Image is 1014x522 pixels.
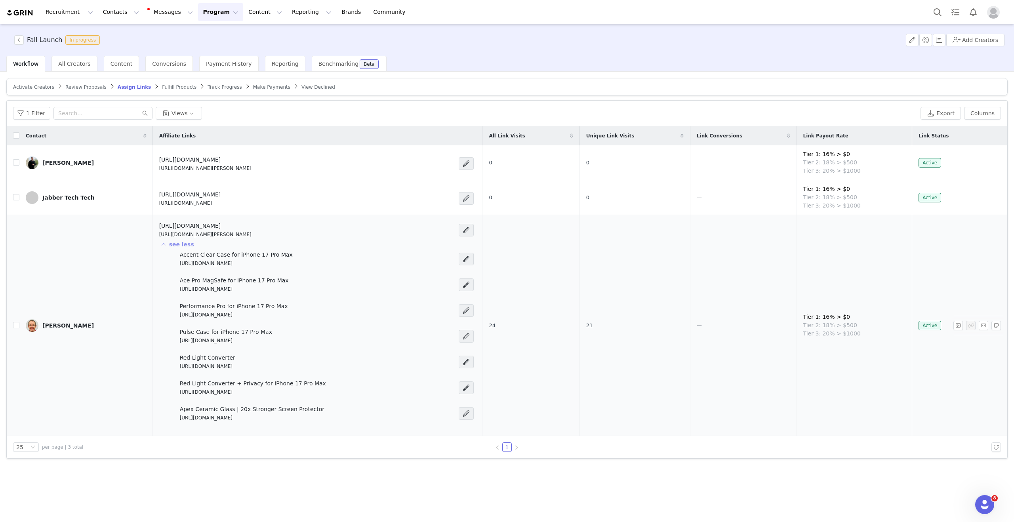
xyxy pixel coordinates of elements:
span: Link Payout Rate [803,132,848,139]
p: Red Light Converter [180,354,235,362]
span: Affiliate Links [159,132,196,139]
p: [URL][DOMAIN_NAME] [180,363,235,370]
p: [URL][DOMAIN_NAME] [180,389,326,396]
span: 0 [586,194,589,200]
p: [URL][DOMAIN_NAME] [180,286,289,293]
i: icon: down [30,445,35,450]
p: [URL][DOMAIN_NAME][PERSON_NAME] [159,165,252,172]
h3: Fall Launch [27,35,62,45]
span: Link Conversions [697,132,742,139]
p: [URL][DOMAIN_NAME] [180,337,272,344]
button: Content [244,3,287,21]
p: [URL][DOMAIN_NAME] [180,414,324,421]
button: Reporting [287,3,336,21]
button: Search [929,3,946,21]
span: View Declined [301,84,335,90]
button: Add Creators [946,34,1004,46]
button: Recruitment [41,3,98,21]
span: — [697,322,702,328]
p: Ace Pro MagSafe for iPhone 17 Pro Max [180,276,289,285]
a: [PERSON_NAME] [26,156,147,169]
div: Jabber Tech Tech [42,194,95,201]
li: 1 [502,442,512,452]
button: Export [921,107,961,120]
iframe: Intercom live chat [975,495,994,514]
span: Payment History [206,61,252,67]
p: [URL][DOMAIN_NAME] [180,260,293,267]
span: Tier 3: 20% > $1000 [803,330,861,338]
span: Workflow [13,61,38,67]
div: Beta [364,62,375,67]
span: Tier 2: 18% > $500 [803,193,857,202]
div: 25 [16,443,23,452]
span: In progress [65,35,100,45]
span: Tier 2: 18% > $500 [803,321,857,330]
div: [PERSON_NAME] [42,160,94,166]
span: [object Object] [14,35,103,45]
img: grin logo [6,9,34,17]
a: Tasks [947,3,964,21]
span: Tier 2: 18% > $500 [803,158,857,167]
i: icon: right [514,445,519,450]
span: — [697,160,702,166]
p: Accent Clear Case for iPhone 17 Pro Max [180,251,293,259]
span: Active [919,321,941,330]
button: Notifications [964,3,982,21]
button: Views [156,107,202,120]
span: 0 [586,160,589,166]
span: All Link Visits [489,132,525,139]
a: [PERSON_NAME] [26,319,147,332]
button: Columns [964,107,1001,120]
span: 24 [489,322,496,328]
p: Performance Pro for iPhone 17 Pro Max [180,302,288,311]
span: Tier 3: 20% > $1000 [803,202,861,210]
span: 8 [991,495,998,501]
li: Previous Page [493,442,502,452]
a: Jabber Tech Tech [26,191,147,204]
a: Brands [337,3,368,21]
button: 1 Filter [13,107,50,120]
span: Review Proposals [65,84,107,90]
input: Search... [53,107,152,120]
button: Messages [144,3,198,21]
h4: [URL][DOMAIN_NAME] [159,191,221,199]
img: placeholder-profile.jpg [987,6,1000,19]
p: [URL][DOMAIN_NAME][PERSON_NAME] [159,231,252,238]
img: 6600359e-ec60-44d3-a7c7-ded60bba216b.jpg [26,319,38,332]
span: Send Email [979,321,991,330]
span: Content [111,61,133,67]
span: All Creators [58,61,90,67]
span: per page | 3 total [42,444,83,451]
button: Program [198,3,243,21]
span: Conversions [152,61,186,67]
i: icon: left [495,445,500,450]
div: [PERSON_NAME] [42,322,94,329]
p: Apex Ceramic Glass | 20x Stronger Screen Protector [180,405,324,413]
span: Tier 1: 16% > $0 [803,150,850,158]
span: Link Status [919,132,949,139]
li: Next Page [512,442,521,452]
button: see less [159,238,194,251]
span: Track Progress [208,84,242,90]
span: Active [919,193,941,202]
button: Contacts [98,3,144,21]
span: Reporting [272,61,299,67]
span: Contact [26,132,46,139]
span: 21 [586,322,593,328]
span: Tier 1: 16% > $0 [803,313,850,321]
p: [URL][DOMAIN_NAME] [180,311,288,318]
button: Profile [982,6,1008,19]
h4: [URL][DOMAIN_NAME] [159,222,252,230]
span: 0 [489,160,492,166]
p: [URL][DOMAIN_NAME] [159,200,221,207]
span: Assign Links [118,84,151,90]
img: da0713e1-6b78-4d17-83e2-95125bcef89f.jpg [26,156,38,169]
span: Tier 1: 16% > $0 [803,185,850,193]
span: 0 [489,194,492,200]
a: 1 [503,443,511,452]
i: icon: search [142,110,148,116]
span: Activate Creators [13,84,54,90]
span: Make Payments [253,84,290,90]
span: Unique Link Visits [586,132,635,139]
